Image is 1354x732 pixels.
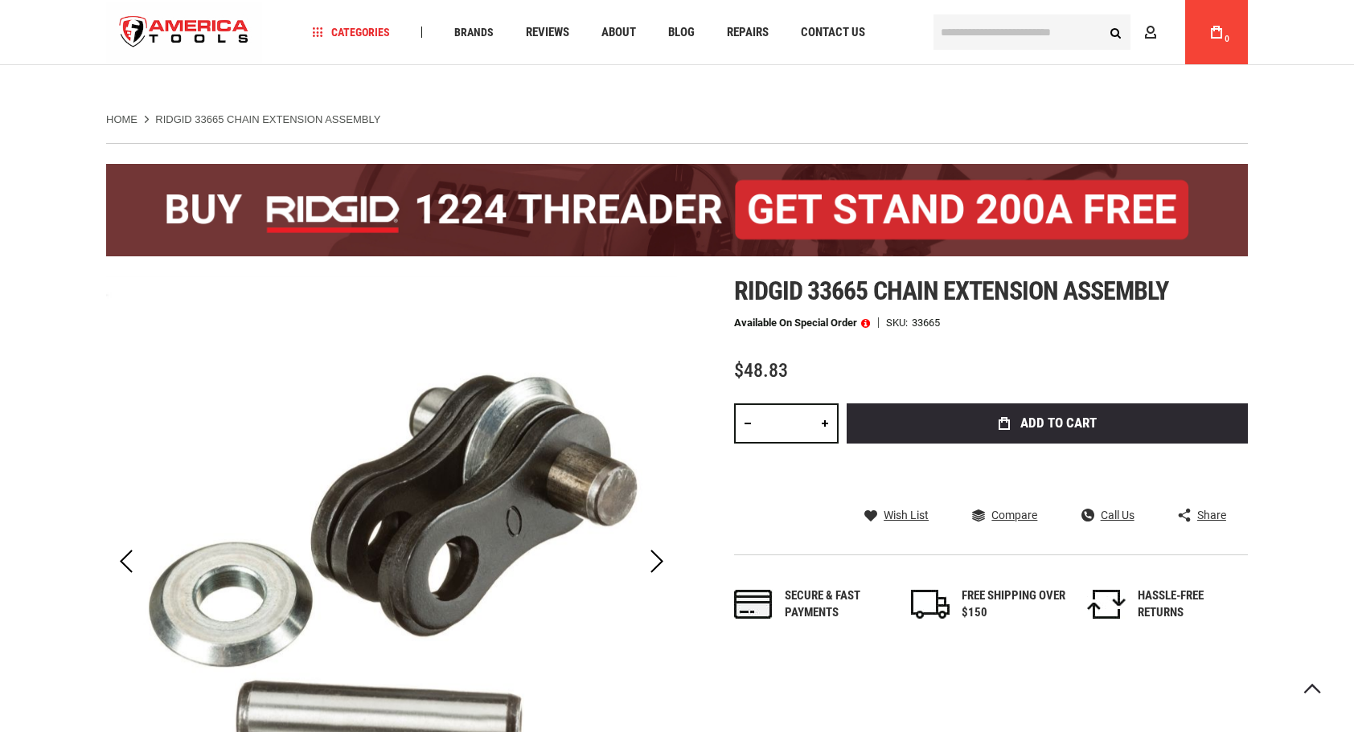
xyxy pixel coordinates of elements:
div: HASSLE-FREE RETURNS [1138,587,1242,622]
a: Categories [306,22,397,43]
div: FREE SHIPPING OVER $150 [962,587,1066,622]
a: Blog [661,22,702,43]
span: Add to Cart [1020,416,1097,430]
a: Call Us [1081,508,1134,522]
a: Compare [972,508,1037,522]
img: America Tools [106,2,262,63]
a: Wish List [864,508,929,522]
span: Reviews [526,27,569,39]
div: Secure & fast payments [785,587,889,622]
img: payments [734,590,773,619]
p: Available on Special Order [734,317,870,329]
span: Ridgid 33665 chain extension assembly [734,276,1168,306]
span: 0 [1225,35,1229,43]
span: Share [1197,509,1226,521]
a: Repairs [720,22,776,43]
img: shipping [911,590,950,619]
span: Wish List [884,509,929,521]
button: Search [1100,17,1130,47]
a: store logo [106,2,262,63]
button: Add to Cart [847,403,1248,444]
span: Categories [313,27,390,38]
span: $48.83 [734,359,788,382]
a: About [594,22,643,43]
img: BOGO: Buy the RIDGID® 1224 Threader (26092), get the 92467 200A Stand FREE! [106,164,1248,256]
strong: SKU [886,317,912,328]
img: returns [1087,590,1126,619]
span: Call Us [1101,509,1134,521]
span: About [601,27,636,39]
div: 33665 [912,317,940,328]
span: Compare [991,509,1037,521]
a: Contact Us [794,22,872,43]
a: Brands [447,22,501,43]
a: Home [106,112,137,127]
span: Brands [454,27,494,38]
a: Reviews [519,22,576,43]
strong: RIDGID 33665 Chain Extension Assembly [155,113,380,125]
span: Contact Us [801,27,865,39]
span: Blog [668,27,695,39]
span: Repairs [727,27,769,39]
